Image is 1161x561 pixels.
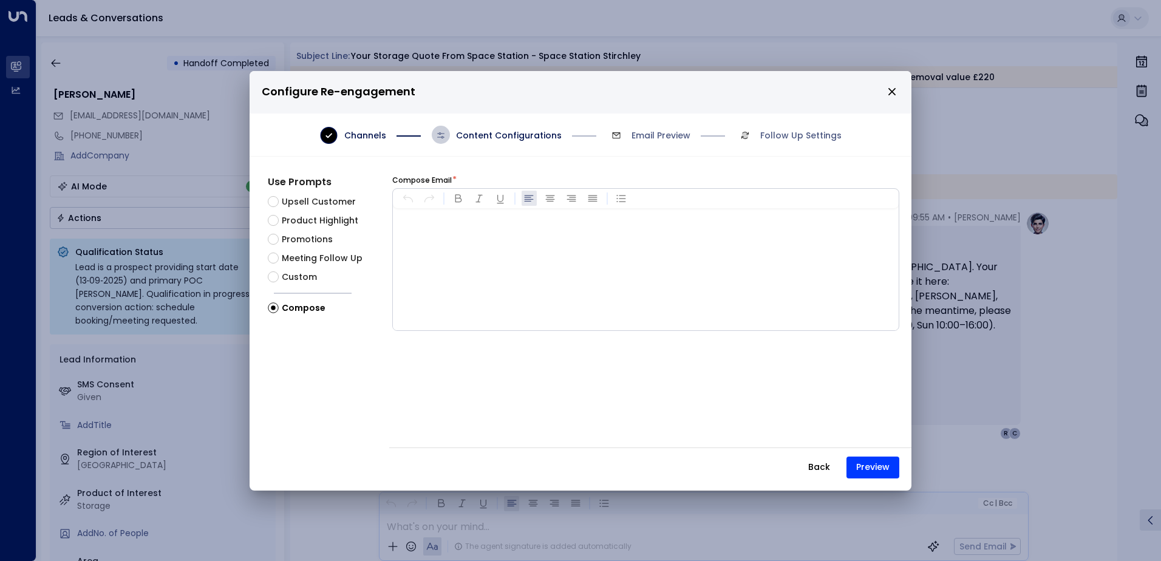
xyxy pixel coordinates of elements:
span: Email Preview [632,129,690,141]
span: Compose [282,302,325,314]
button: Undo [401,191,416,206]
button: Preview [846,457,899,478]
span: Promotions [282,233,333,246]
span: Channels [344,129,386,141]
button: Redo [422,191,437,206]
span: Follow Up Settings [760,129,842,141]
span: Custom [282,271,317,284]
button: Back [798,457,840,478]
span: Product Highlight [282,214,358,227]
span: Content Configurations [456,129,562,141]
span: Meeting Follow Up [282,252,363,265]
label: Compose Email [392,175,452,186]
span: Configure Re-engagement [262,83,415,101]
h4: Use Prompts [268,175,389,189]
button: close [887,86,897,97]
span: Upsell Customer [282,195,356,208]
